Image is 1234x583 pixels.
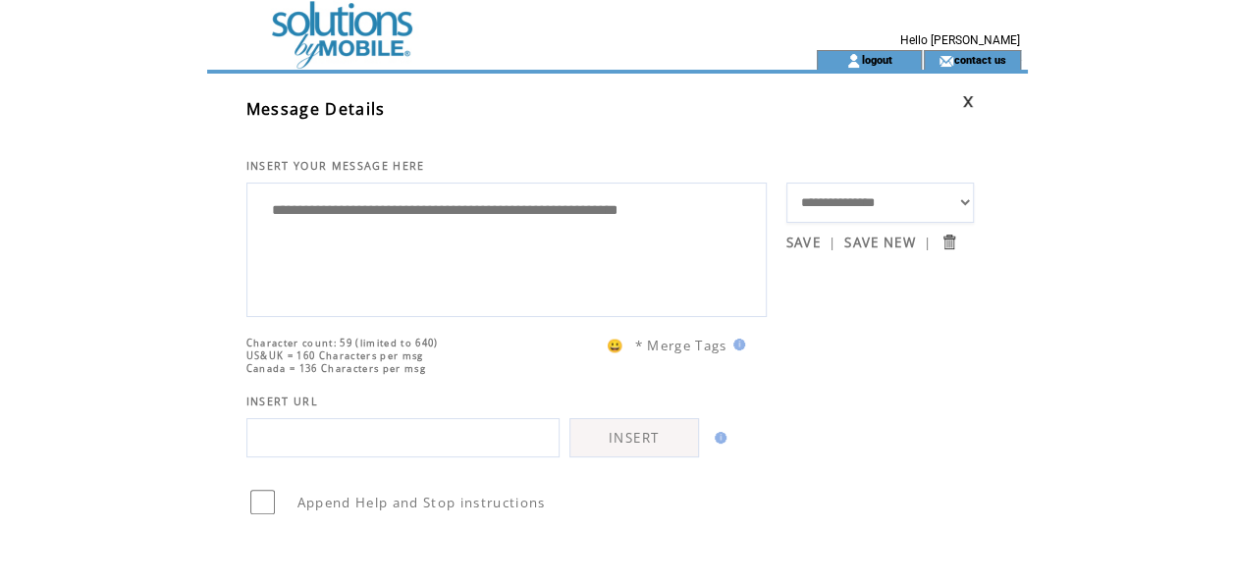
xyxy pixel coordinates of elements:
[727,339,745,350] img: help.gif
[246,337,439,349] span: Character count: 59 (limited to 640)
[246,362,426,375] span: Canada = 136 Characters per msg
[246,159,425,173] span: INSERT YOUR MESSAGE HERE
[953,53,1005,66] a: contact us
[924,234,932,251] span: |
[635,337,727,354] span: * Merge Tags
[786,234,821,251] a: SAVE
[844,234,916,251] a: SAVE NEW
[846,53,861,69] img: account_icon.gif
[939,233,958,251] input: Submit
[297,494,546,511] span: Append Help and Stop instructions
[569,418,699,457] a: INSERT
[861,53,891,66] a: logout
[709,432,726,444] img: help.gif
[246,98,386,120] span: Message Details
[900,33,1020,47] span: Hello [PERSON_NAME]
[607,337,624,354] span: 😀
[829,234,836,251] span: |
[246,349,424,362] span: US&UK = 160 Characters per msg
[246,395,318,408] span: INSERT URL
[939,53,953,69] img: contact_us_icon.gif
